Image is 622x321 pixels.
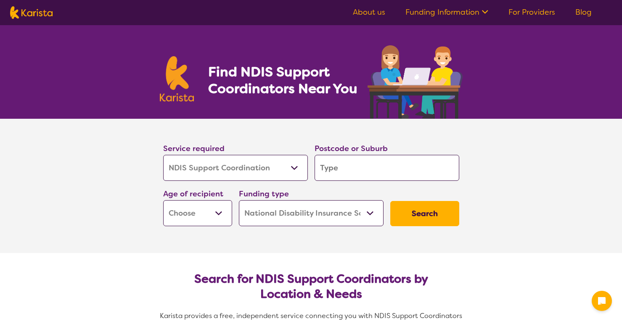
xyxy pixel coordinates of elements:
[170,271,453,302] h2: Search for NDIS Support Coordinators by Location & Needs
[368,45,463,119] img: support-coordination
[163,189,223,199] label: Age of recipient
[208,63,364,97] h1: Find NDIS Support Coordinators Near You
[508,7,555,17] a: For Providers
[575,7,592,17] a: Blog
[239,189,289,199] label: Funding type
[390,201,459,226] button: Search
[405,7,488,17] a: Funding Information
[353,7,385,17] a: About us
[160,56,194,102] img: Karista logo
[315,155,459,181] input: Type
[163,144,225,154] label: Service required
[315,144,388,154] label: Postcode or Suburb
[10,6,53,19] img: Karista logo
